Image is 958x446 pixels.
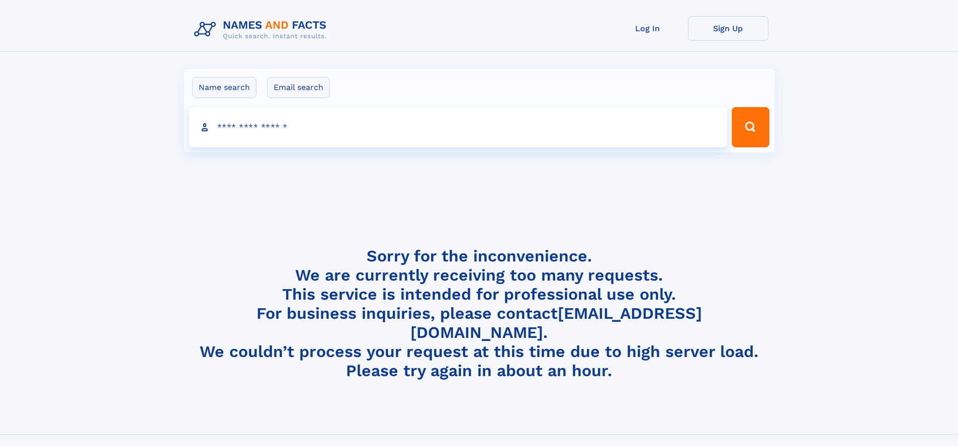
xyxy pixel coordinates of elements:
[192,77,256,98] label: Name search
[189,107,728,147] input: search input
[410,304,702,342] a: [EMAIL_ADDRESS][DOMAIN_NAME]
[607,16,688,41] a: Log In
[688,16,768,41] a: Sign Up
[732,107,769,147] button: Search Button
[190,16,335,43] img: Logo Names and Facts
[190,246,768,381] h4: Sorry for the inconvenience. We are currently receiving too many requests. This service is intend...
[267,77,330,98] label: Email search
